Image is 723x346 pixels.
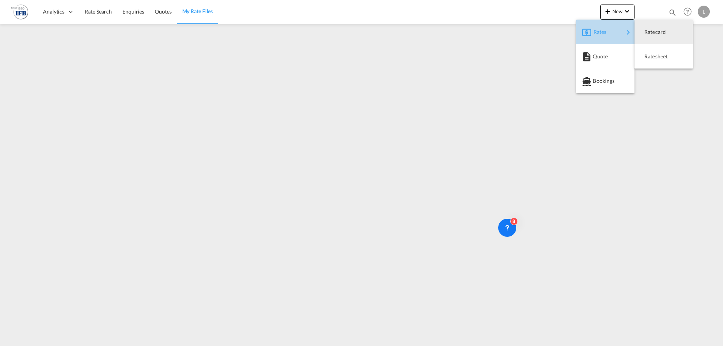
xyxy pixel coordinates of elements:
[641,23,687,41] div: Ratecard
[582,72,628,90] div: Bookings
[644,24,653,40] span: Ratecard
[593,73,601,88] span: Bookings
[624,28,633,37] md-icon: icon-chevron-right
[576,69,635,93] button: Bookings
[582,47,628,66] div: Quote
[644,49,653,64] span: Ratesheet
[576,44,635,69] button: Quote
[593,24,602,40] span: Rates
[641,47,687,66] div: Ratesheet
[593,49,601,64] span: Quote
